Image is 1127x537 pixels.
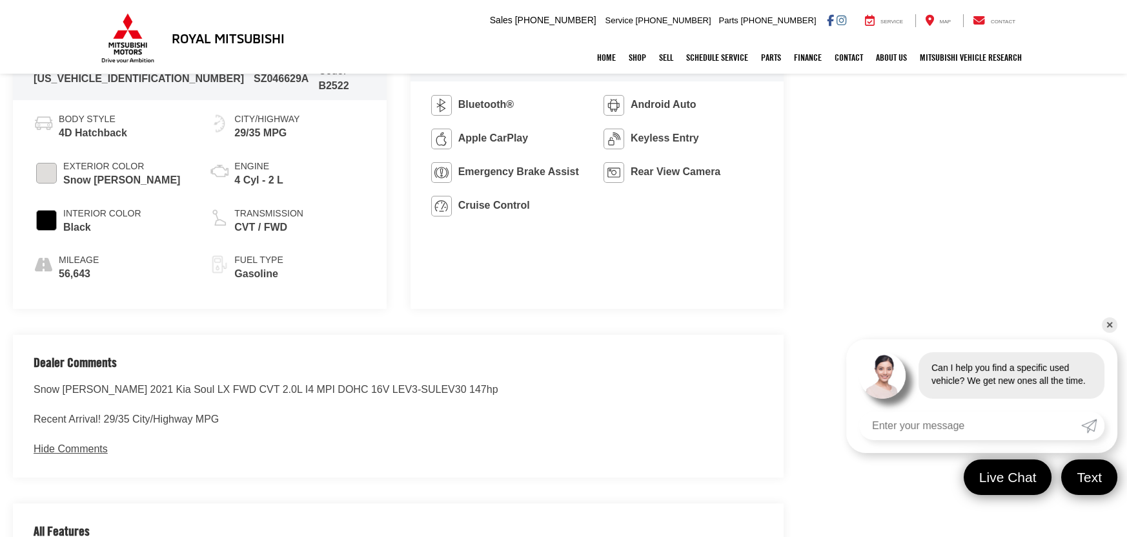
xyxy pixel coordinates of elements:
[963,14,1025,27] a: Contact
[234,254,283,267] span: Fuel Type
[59,113,127,126] span: Body Style
[855,14,913,27] a: Service
[604,129,624,149] img: Keyless Entry
[59,126,127,141] span: 4D Hatchback
[34,254,52,272] i: mileage icon
[680,41,755,74] a: Schedule Service: Opens in a new tab
[869,41,913,74] a: About Us
[234,113,300,126] span: City/Highway
[99,13,157,63] img: Mitsubishi
[234,160,283,173] span: Engine
[515,15,596,25] span: [PHONE_NUMBER]
[234,126,300,141] span: 29/35 MPG
[718,16,738,25] span: Parts
[604,162,624,183] img: Rear View Camera
[431,95,452,116] img: Bluetooth®
[490,15,513,25] span: Sales
[859,412,1081,440] input: Enter your message
[431,196,452,216] img: Cruise Control
[172,31,285,45] h3: Royal Mitsubishi
[34,355,763,383] h2: Dealer Comments
[36,163,57,184] span: #E0DEDC
[234,207,303,220] span: Transmission
[63,207,141,220] span: Interior Color
[1070,469,1108,486] span: Text
[431,129,452,149] img: Apple CarPlay
[631,165,720,180] span: Rear View Camera
[34,383,763,427] div: Snow [PERSON_NAME] 2021 Kia Soul LX FWD CVT 2.0L I4 MPI DOHC 16V LEV3-SULEV30 147hp Recent Arriva...
[631,131,699,146] span: Keyless Entry
[740,16,816,25] span: [PHONE_NUMBER]
[604,95,624,116] img: Android Auto
[234,220,303,235] span: CVT / FWD
[837,15,846,25] a: Instagram: Click to visit our Instagram page
[458,98,514,112] span: Bluetooth®
[458,198,530,213] span: Cruise Control
[622,41,653,74] a: Shop
[940,19,951,25] span: Map
[631,98,696,112] span: Android Auto
[653,41,680,74] a: Sell
[991,19,1015,25] span: Contact
[59,267,99,282] span: 56,643
[964,459,1052,495] a: Live Chat
[880,19,903,25] span: Service
[755,41,787,74] a: Parts: Opens in a new tab
[254,73,309,84] span: SZ046629A
[1061,459,1117,495] a: Text
[63,220,141,235] span: Black
[458,131,528,146] span: Apple CarPlay
[787,41,828,74] a: Finance
[36,210,57,231] span: #000000
[318,80,349,91] span: B2522
[636,16,711,25] span: [PHONE_NUMBER]
[209,113,230,134] img: Fuel Economy
[913,41,1028,74] a: Mitsubishi Vehicle Research
[605,16,633,25] span: Service
[827,15,834,25] a: Facebook: Click to visit our Facebook page
[234,267,283,282] span: Gasoline
[973,469,1043,486] span: Live Chat
[859,352,906,399] img: Agent profile photo
[919,352,1104,399] div: Can I help you find a specific used vehicle? We get new ones all the time.
[828,41,869,74] a: Contact
[1081,412,1104,440] a: Submit
[63,173,180,188] span: Snow White Pearl
[234,173,283,188] span: 4 Cyl - 2 L
[63,160,180,173] span: Exterior Color
[59,254,99,267] span: Mileage
[591,41,622,74] a: Home
[34,73,244,84] span: [US_VEHICLE_IDENTIFICATION_NUMBER]
[34,442,108,457] button: Hide Comments
[431,162,452,183] img: Emergency Brake Assist
[458,165,579,180] span: Emergency Brake Assist
[915,14,960,27] a: Map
